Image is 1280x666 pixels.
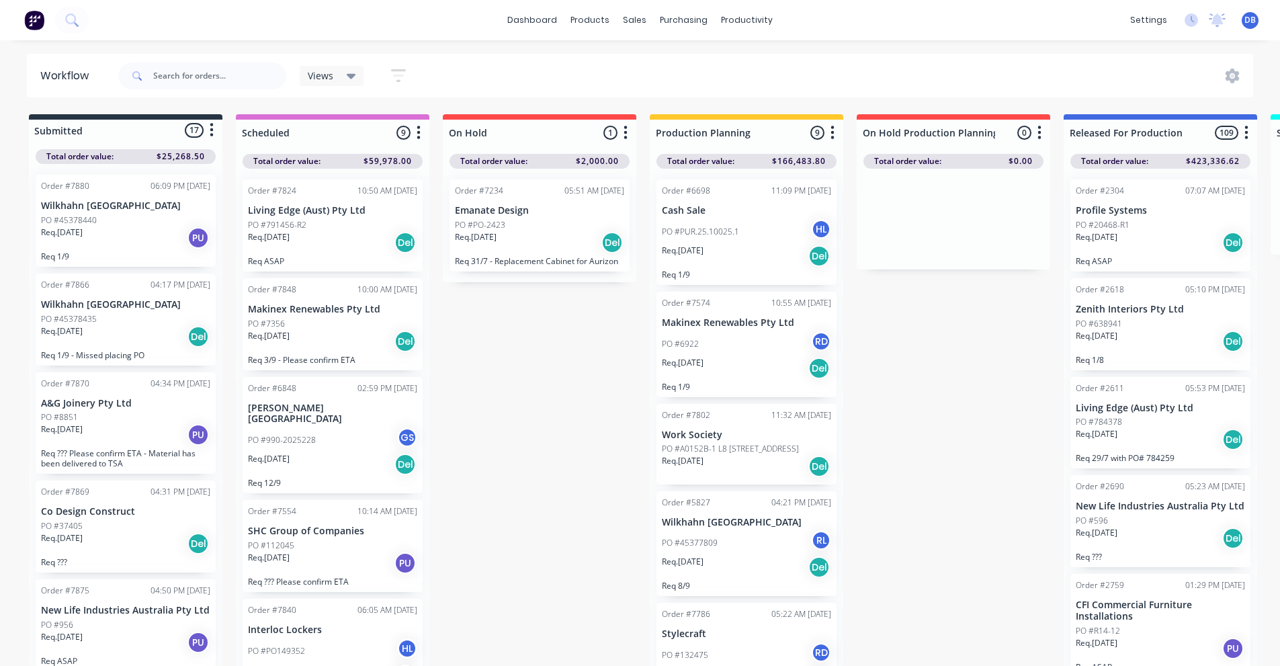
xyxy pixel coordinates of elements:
[460,155,527,167] span: Total order value:
[576,155,619,167] span: $2,000.00
[455,231,497,243] p: Req. [DATE]
[36,372,216,474] div: Order #787004:34 PM [DATE]A&G Joinery Pty LtdPO #8851Req.[DATE]PUReq ??? Please confirm ETA - Mat...
[357,284,417,296] div: 10:00 AM [DATE]
[357,382,417,394] div: 02:59 PM [DATE]
[357,185,417,197] div: 10:50 AM [DATE]
[1070,278,1250,370] div: Order #261805:10 PM [DATE]Zenith Interiors Pty LtdPO #638941Req.[DATE]DelReq 1/8
[662,297,710,309] div: Order #7574
[662,338,699,350] p: PO #6922
[874,155,941,167] span: Total order value:
[41,631,83,643] p: Req. [DATE]
[157,151,205,163] span: $25,268.50
[771,185,831,197] div: 11:09 PM [DATE]
[662,205,831,216] p: Cash Sale
[455,256,624,266] p: Req 31/7 - Replacement Cabinet for Aurizon
[1076,599,1245,622] p: CFI Commercial Furniture Installations
[243,500,423,592] div: Order #755410:14 AM [DATE]SHC Group of CompaniesPO #112045Req.[DATE]PUReq ??? Please confirm ETA
[656,292,837,397] div: Order #757410:55 AM [DATE]Makinex Renewables Pty LtdPO #6922RDReq.[DATE]DelReq 1/9
[248,526,417,537] p: SHC Group of Companies
[41,313,97,325] p: PO #45378435
[187,424,209,446] div: PU
[662,245,703,257] p: Req. [DATE]
[41,557,210,567] p: Req ???
[248,256,417,266] p: Req ASAP
[1070,475,1250,567] div: Order #269005:23 AM [DATE]New Life Industries Australia Pty LtdPO #596Req.[DATE]DelReq ???
[564,10,616,30] div: products
[41,506,210,517] p: Co Design Construct
[397,638,417,659] div: HL
[36,274,216,366] div: Order #786604:17 PM [DATE]Wilkhahn [GEOGRAPHIC_DATA]PO #45378435Req.[DATE]DelReq 1/9 - Missed pla...
[187,533,209,554] div: Del
[41,299,210,310] p: Wilkhahn [GEOGRAPHIC_DATA]
[771,608,831,620] div: 05:22 AM [DATE]
[501,10,564,30] a: dashboard
[1076,382,1124,394] div: Order #2611
[808,245,830,267] div: Del
[662,537,718,549] p: PO #45377809
[455,205,624,216] p: Emanate Design
[248,645,305,657] p: PO #PO149352
[36,175,216,267] div: Order #788006:09 PM [DATE]Wilkhahn [GEOGRAPHIC_DATA]PO #45378440Req.[DATE]PUReq 1/9
[1076,231,1117,243] p: Req. [DATE]
[41,200,210,212] p: Wilkhahn [GEOGRAPHIC_DATA]
[41,605,210,616] p: New Life Industries Australia Pty Ltd
[248,382,296,394] div: Order #6848
[248,318,285,330] p: PO #7356
[662,608,710,620] div: Order #7786
[662,429,831,441] p: Work Society
[1070,377,1250,469] div: Order #261105:53 PM [DATE]Living Edge (Aust) Pty LtdPO #784378Req.[DATE]DelReq 29/7 with PO# 784259
[1222,528,1244,549] div: Del
[248,505,296,517] div: Order #7554
[1070,179,1250,272] div: Order #230407:07 AM [DATE]Profile SystemsPO #20468-R1Req.[DATE]DelReq ASAP
[1185,579,1245,591] div: 01:29 PM [DATE]
[662,497,710,509] div: Order #5827
[662,409,710,421] div: Order #7802
[248,577,417,587] p: Req ??? Please confirm ETA
[24,10,44,30] img: Factory
[772,155,826,167] span: $166,483.80
[808,556,830,578] div: Del
[151,378,210,390] div: 04:34 PM [DATE]
[187,326,209,347] div: Del
[455,219,505,231] p: PO #PO-2423
[1076,403,1245,414] p: Living Edge (Aust) Pty Ltd
[41,520,83,532] p: PO #37405
[662,269,831,280] p: Req 1/9
[46,151,114,163] span: Total order value:
[811,219,831,239] div: HL
[662,317,831,329] p: Makinex Renewables Pty Ltd
[1076,219,1129,231] p: PO #20468-R1
[41,398,210,409] p: A&G Joinery Pty Ltd
[1185,481,1245,493] div: 05:23 AM [DATE]
[41,585,89,597] div: Order #7875
[1076,304,1245,315] p: Zenith Interiors Pty Ltd
[41,226,83,239] p: Req. [DATE]
[811,530,831,550] div: RL
[1222,638,1244,659] div: PU
[41,214,97,226] p: PO #45378440
[357,604,417,616] div: 06:05 AM [DATE]
[41,251,210,261] p: Req 1/9
[394,232,416,253] div: Del
[808,456,830,477] div: Del
[1076,355,1245,365] p: Req 1/8
[253,155,321,167] span: Total order value:
[1076,453,1245,463] p: Req 29/7 with PO# 784259
[1076,205,1245,216] p: Profile Systems
[455,185,503,197] div: Order #7234
[243,278,423,370] div: Order #784810:00 AM [DATE]Makinex Renewables Pty LtdPO #7356Req.[DATE]DelReq 3/9 - Please confirm...
[1185,185,1245,197] div: 07:07 AM [DATE]
[811,642,831,663] div: RD
[811,331,831,351] div: RD
[243,377,423,494] div: Order #684802:59 PM [DATE][PERSON_NAME] [GEOGRAPHIC_DATA]PO #990-2025228GSReq.[DATE]DelReq 12/9
[243,179,423,272] div: Order #782410:50 AM [DATE]Living Edge (Aust) Pty LtdPO #791456-R2Req.[DATE]DelReq ASAP
[714,10,779,30] div: productivity
[1244,14,1256,26] span: DB
[1185,284,1245,296] div: 05:10 PM [DATE]
[41,486,89,498] div: Order #7869
[153,63,286,89] input: Search for orders...
[662,185,710,197] div: Order #6698
[394,552,416,574] div: PU
[656,179,837,285] div: Order #669811:09 PM [DATE]Cash SalePO #PUR.25.10025.1HLReq.[DATE]DelReq 1/9
[1076,428,1117,440] p: Req. [DATE]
